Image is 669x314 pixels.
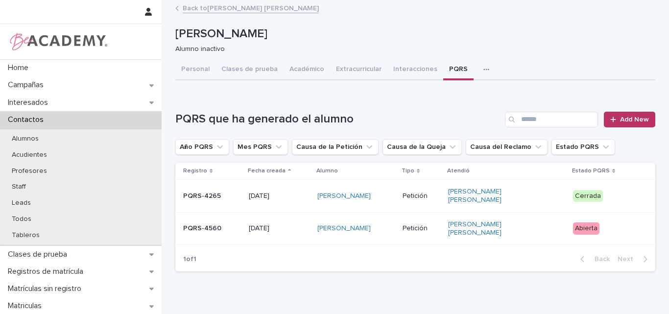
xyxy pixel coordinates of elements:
[620,116,649,123] span: Add New
[4,115,51,124] p: Contactos
[4,284,89,293] p: Matrículas sin registro
[4,301,49,311] p: Matriculas
[249,192,310,200] p: [DATE]
[233,139,288,155] button: Mes PQRS
[4,80,51,90] p: Campañas
[4,63,36,72] p: Home
[466,139,548,155] button: Causa del Reclamo
[443,60,474,80] button: PQRS
[4,98,56,107] p: Interesados
[8,32,108,51] img: WPrjXfSUmiLcdUfaYY4Q
[215,60,284,80] button: Clases de prueba
[4,267,91,276] p: Registros de matrícula
[551,139,615,155] button: Estado PQRS
[317,192,371,200] a: [PERSON_NAME]
[284,60,330,80] button: Académico
[4,183,34,191] p: Staff
[448,188,530,204] a: [PERSON_NAME] [PERSON_NAME]
[604,112,655,127] a: Add New
[183,166,207,176] p: Registro
[387,60,443,80] button: Interacciones
[175,27,651,41] p: [PERSON_NAME]
[572,166,610,176] p: Estado PQRS
[573,222,599,235] div: Abierta
[447,166,470,176] p: Atendió
[4,135,47,143] p: Alumnos
[175,139,229,155] button: Año PQRS
[183,224,241,233] p: PQRS-4560
[403,224,440,233] p: Petición
[402,166,414,176] p: Tipo
[183,192,241,200] p: PQRS-4265
[248,166,286,176] p: Fecha creada
[317,224,371,233] a: [PERSON_NAME]
[505,112,598,127] input: Search
[4,215,39,223] p: Todos
[4,151,55,159] p: Acudientes
[4,231,48,240] p: Tableros
[183,2,319,13] a: Back to[PERSON_NAME] [PERSON_NAME]
[316,166,338,176] p: Alumno
[175,247,204,271] p: 1 of 1
[249,224,310,233] p: [DATE]
[175,45,647,53] p: Alumno inactivo
[175,60,215,80] button: Personal
[4,199,39,207] p: Leads
[614,255,655,264] button: Next
[589,256,610,263] span: Back
[175,212,655,245] tr: PQRS-4560[DATE][PERSON_NAME] Petición[PERSON_NAME] [PERSON_NAME] Abierta
[573,255,614,264] button: Back
[175,180,655,213] tr: PQRS-4265[DATE][PERSON_NAME] Petición[PERSON_NAME] [PERSON_NAME] Cerrada
[573,190,603,202] div: Cerrada
[403,192,440,200] p: Petición
[4,167,55,175] p: Profesores
[330,60,387,80] button: Extracurricular
[4,250,75,259] p: Clases de prueba
[448,220,530,237] a: [PERSON_NAME] [PERSON_NAME]
[618,256,639,263] span: Next
[382,139,462,155] button: Causa de la Queja
[175,112,501,126] h1: PQRS que ha generado el alumno
[292,139,379,155] button: Causa de la Petición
